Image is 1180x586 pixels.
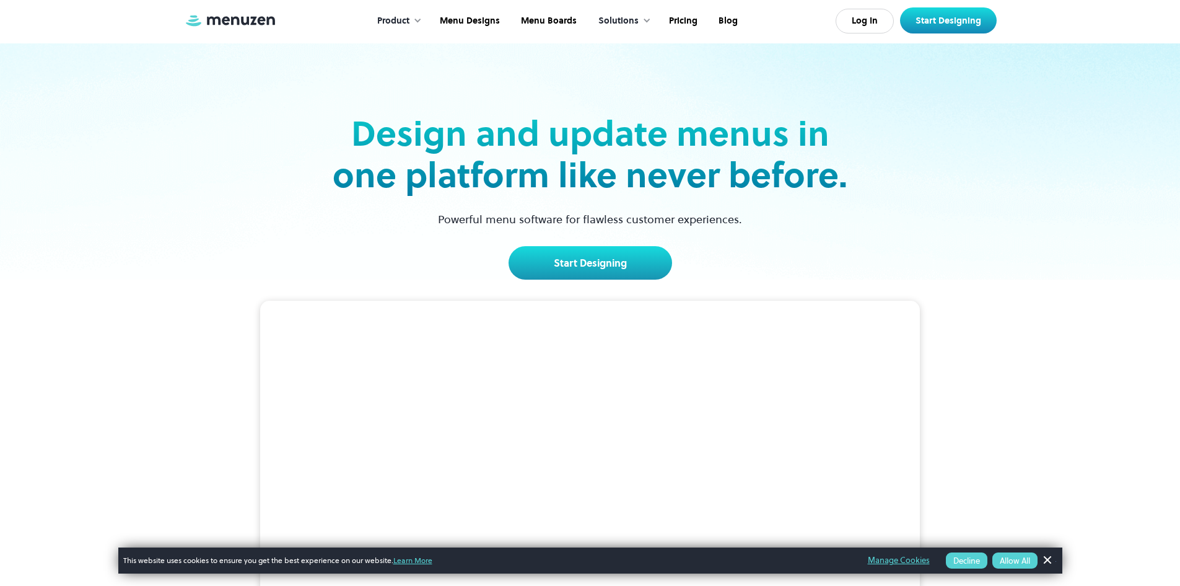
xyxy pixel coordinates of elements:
button: Allow All [992,553,1038,569]
h2: Design and update menus in one platform like never before. [329,113,852,196]
a: Log In [836,9,894,33]
a: Dismiss Banner [1038,551,1056,570]
a: Menu Boards [509,2,586,40]
a: Start Designing [900,7,997,33]
div: Solutions [598,14,639,28]
a: Pricing [657,2,707,40]
p: Powerful menu software for flawless customer experiences. [422,211,758,228]
div: Product [377,14,409,28]
a: Blog [707,2,747,40]
a: Menu Designs [428,2,509,40]
span: This website uses cookies to ensure you get the best experience on our website. [123,555,850,566]
div: Solutions [586,2,657,40]
a: Manage Cookies [868,554,930,567]
button: Decline [946,553,987,569]
div: Product [365,2,428,40]
a: Start Designing [509,246,672,280]
a: Learn More [393,555,432,566]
